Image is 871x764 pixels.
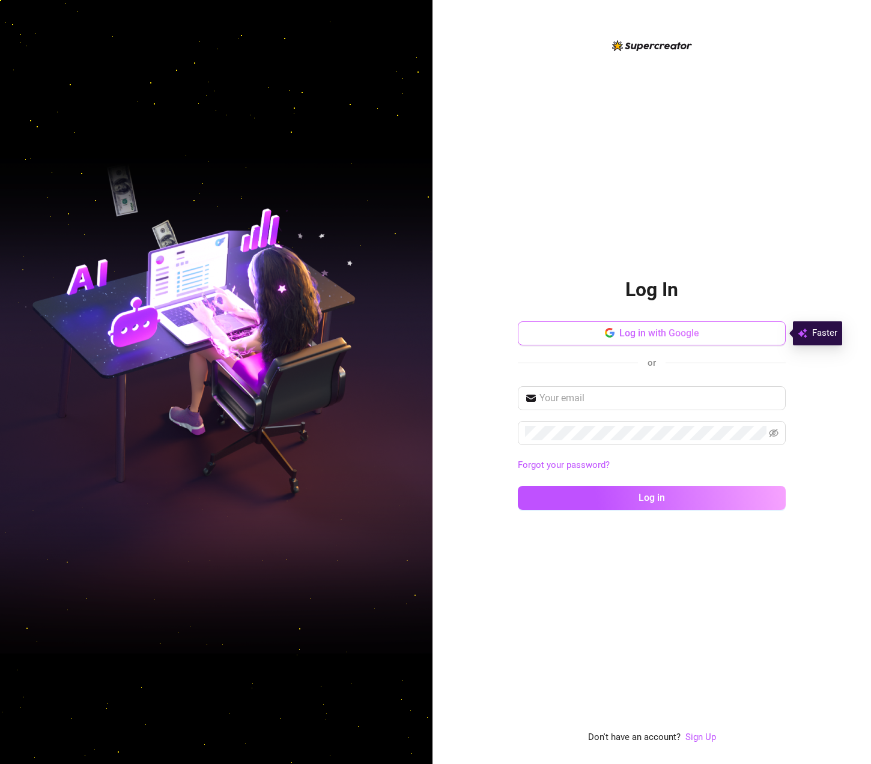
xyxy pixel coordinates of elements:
img: logo-BBDzfeDw.svg [612,40,692,51]
span: Log in with Google [619,327,699,339]
span: Faster [812,326,837,341]
button: Log in with Google [518,321,786,345]
span: or [648,357,656,368]
span: eye-invisible [769,428,778,438]
a: Sign Up [685,732,716,742]
img: svg%3e [798,326,807,341]
input: Your email [539,391,778,405]
h2: Log In [625,277,678,302]
span: Don't have an account? [588,730,681,745]
button: Log in [518,486,786,510]
a: Forgot your password? [518,458,786,473]
a: Forgot your password? [518,459,610,470]
a: Sign Up [685,730,716,745]
span: Log in [639,492,665,503]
